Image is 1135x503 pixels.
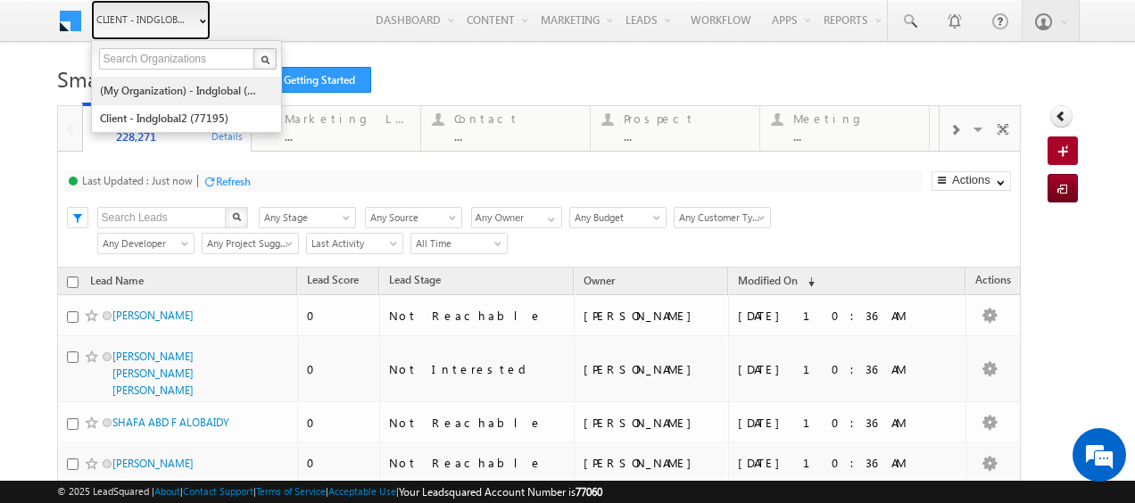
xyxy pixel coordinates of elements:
[793,111,918,126] div: Meeting
[256,485,326,497] a: Terms of Service
[307,235,397,251] span: Last Activity
[624,129,749,143] div: ...
[389,415,567,431] div: Not Reachable
[112,309,194,322] a: [PERSON_NAME]
[232,212,241,221] img: Search
[306,233,403,254] a: Last Activity
[759,106,930,151] a: Meeting...
[675,210,765,226] span: Any Customer Type
[471,206,560,228] div: Owner Filter
[307,415,370,431] div: 0
[112,350,194,397] a: [PERSON_NAME] [PERSON_NAME] [PERSON_NAME]
[154,485,180,497] a: About
[259,206,356,228] div: Lead Stage Filter
[259,207,356,228] a: Any Stage
[285,111,410,126] div: Marketing Leads
[966,270,1020,293] span: Actions
[800,275,815,289] span: (sorted descending)
[307,455,370,471] div: 0
[112,416,229,429] a: SHAFA ABD F ALOBAIDY
[97,207,227,228] input: Search Leads
[211,128,244,144] div: Details
[183,485,253,497] a: Contact Support
[584,415,719,431] div: [PERSON_NAME]
[365,206,462,228] div: Lead Source Filter
[99,104,262,132] a: Client - indglobal2 (77195)
[285,129,410,143] div: ...
[97,232,193,254] div: Developer Filter
[738,361,958,377] div: [DATE] 10:36 AM
[584,274,615,287] span: Owner
[57,64,173,93] span: Smart Views
[389,273,441,286] span: Lead Stage
[67,276,79,288] input: Check all records
[202,233,299,254] a: Any Project Suggested
[570,210,660,226] span: Any Budget
[307,361,370,377] div: 0
[96,11,190,29] span: Client - indglobal1 (77060)
[420,106,591,151] a: Contact...
[411,235,501,251] span: All Time
[584,361,719,377] div: [PERSON_NAME]
[624,111,749,126] div: Prospect
[81,271,153,294] a: Lead Name
[538,208,560,226] a: Show All Items
[260,210,350,226] span: Any Stage
[389,361,567,377] div: Not Interested
[216,175,251,188] div: Refresh
[569,207,667,228] a: Any Budget
[82,174,193,187] div: Last Updated : Just now
[738,308,958,324] div: [DATE] 10:36 AM
[738,455,958,471] div: [DATE] 10:36 AM
[298,270,368,293] a: Lead Score
[584,308,719,324] div: [PERSON_NAME]
[674,207,771,228] a: Any Customer Type
[410,233,508,254] a: All Time
[202,232,297,254] div: Project Suggested Filter
[82,103,253,153] a: All Leads228,271Details
[99,77,262,104] a: (My Organization) - indglobal (48060)
[389,455,567,471] div: Not Reachable
[366,210,456,226] span: Any Source
[389,308,567,324] div: Not Reachable
[251,106,421,151] a: Marketing Leads...
[328,485,396,497] a: Acceptable Use
[203,235,293,251] span: Any Project Suggested
[738,415,958,431] div: [DATE] 10:36 AM
[576,485,602,499] span: 77060
[729,270,824,293] a: Modified On (sorted descending)
[244,67,371,93] a: Getting Started
[97,233,195,254] a: Any Developer
[674,206,769,228] div: Customer Type Filter
[584,455,719,471] div: [PERSON_NAME]
[307,273,359,286] span: Lead Score
[365,207,462,228] a: Any Source
[98,235,188,251] span: Any Developer
[399,485,602,499] span: Your Leadsquared Account Number is
[590,106,760,151] a: Prospect...
[261,55,269,64] img: Search
[380,270,450,293] a: Lead Stage
[471,207,562,228] input: Type to Search
[116,129,241,143] div: 228,271
[57,483,602,500] span: © 2025 LeadSquared | | | | |
[99,48,256,70] input: Search Organizations
[454,129,579,143] div: ...
[793,129,918,143] div: ...
[454,111,579,126] div: Contact
[112,457,194,470] a: [PERSON_NAME]
[569,206,665,228] div: Budget Filter
[738,274,798,287] span: Modified On
[307,308,370,324] div: 0
[932,171,1011,191] button: Actions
